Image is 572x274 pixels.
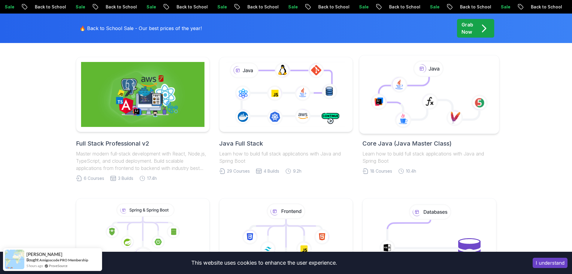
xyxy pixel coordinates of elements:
[27,4,68,10] p: Back to School
[26,263,43,268] span: 5 hours ago
[68,4,87,10] p: Sale
[452,4,493,10] p: Back to School
[49,263,68,268] a: ProveSource
[98,4,139,10] p: Back to School
[280,4,300,10] p: Sale
[219,139,353,148] h2: Java Full Stack
[362,57,496,174] a: Core Java (Java Master Class)Learn how to build full stack applications with Java and Spring Boot...
[362,139,496,148] h2: Core Java (Java Master Class)
[422,4,441,10] p: Sale
[219,150,353,165] p: Learn how to build full stack applications with Java and Spring Boot
[76,139,210,148] h2: Full Stack Professional v2
[39,258,88,262] a: Amigoscode PRO Membership
[351,4,371,10] p: Sale
[310,4,351,10] p: Back to School
[462,21,473,35] p: Grab Now
[293,168,301,174] span: 9.2h
[5,256,524,269] div: This website uses cookies to enhance the user experience.
[76,57,210,181] a: Full Stack Professional v2Full Stack Professional v2Master modern full-stack development with Rea...
[5,250,24,269] img: provesource social proof notification image
[169,4,210,10] p: Back to School
[370,168,392,174] span: 18 Courses
[362,150,496,165] p: Learn how to build full stack applications with Java and Spring Boot
[139,4,158,10] p: Sale
[118,175,133,181] span: 3 Builds
[80,25,202,32] p: 🔥 Back to School Sale - Our best prices of the year!
[533,258,567,268] button: Accept cookies
[264,168,279,174] span: 4 Builds
[493,4,512,10] p: Sale
[240,4,280,10] p: Back to School
[406,168,416,174] span: 10.4h
[147,175,157,181] span: 17.4h
[81,62,204,127] img: Full Stack Professional v2
[227,168,250,174] span: 29 Courses
[381,4,422,10] p: Back to School
[26,257,39,262] span: Bought
[76,150,210,172] p: Master modern full-stack development with React, Node.js, TypeScript, and cloud deployment. Build...
[26,252,62,257] span: [PERSON_NAME]
[523,4,564,10] p: Back to School
[84,175,104,181] span: 6 Courses
[219,57,353,174] a: Java Full StackLearn how to build full stack applications with Java and Spring Boot29 Courses4 Bu...
[210,4,229,10] p: Sale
